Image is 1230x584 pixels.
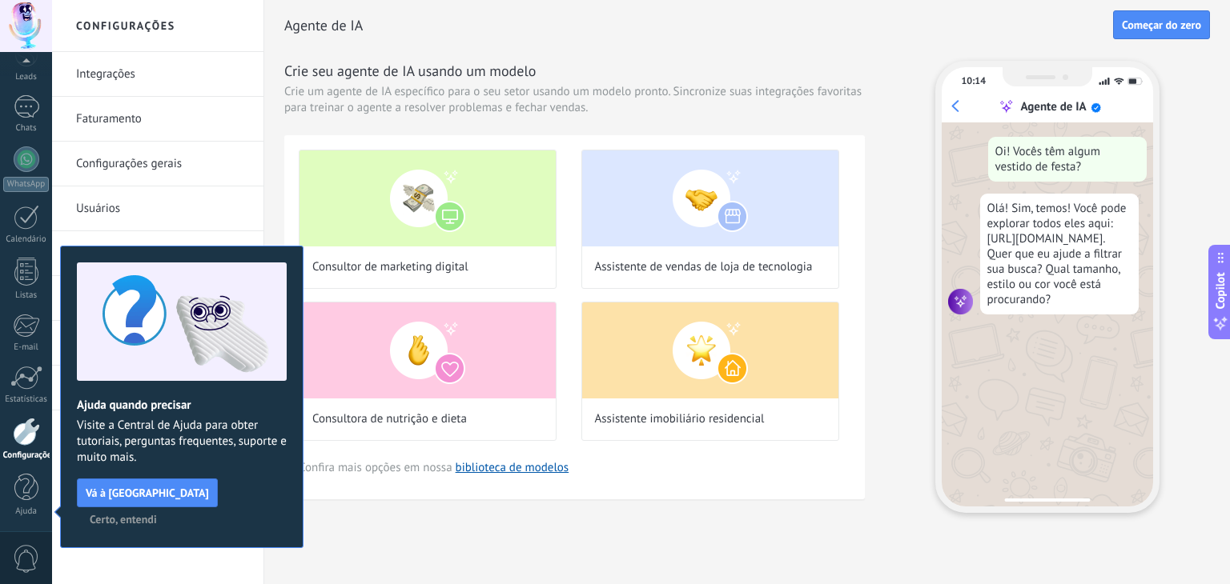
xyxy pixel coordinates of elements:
[3,290,50,301] div: Listas
[3,506,50,517] div: Ajuda
[3,450,50,461] div: Configurações
[77,418,287,466] span: Visite a Central de Ajuda para obter tutoriais, perguntas frequentes, suporte e muito mais.
[284,61,865,81] h3: Crie seu agente de IA usando um modelo
[52,97,263,142] li: Faturamento
[988,137,1147,182] div: Oi! Vocês têm algum vestido de festa?
[76,186,247,231] a: Usuários
[595,411,765,427] span: Assistente imobiliário residencial
[76,231,247,276] a: Modelos
[3,394,50,405] div: Estatísticas
[312,259,468,275] span: Consultor de marketing digital
[980,194,1139,314] div: Olá! Sim, temos! Você pode explorar todos eles aqui: [URL][DOMAIN_NAME]. Quer que eu ajude a filt...
[299,150,556,246] img: Consultor de marketing digital
[1212,273,1228,310] span: Copilot
[456,460,569,475] a: biblioteca de modelos
[948,289,974,314] img: agent icon
[1020,99,1086,114] div: Agente de IA
[76,52,247,97] a: Integrações
[284,84,865,116] span: Crie um agente de IA específico para o seu setor usando um modelo pronto. Sincronize suas integra...
[76,97,247,142] a: Faturamento
[3,123,50,134] div: Chats
[52,142,263,186] li: Configurações gerais
[76,142,247,186] a: Configurações gerais
[284,10,1113,42] h2: Agente de IA
[86,487,209,498] span: Vá à [GEOGRAPHIC_DATA]
[299,302,556,398] img: Consultora de nutrição e dieta
[3,234,50,245] div: Calendário
[3,72,50,82] div: Leads
[595,259,813,275] span: Assistente de vendas de loja de tecnologia
[82,507,164,531] button: Certo, entendi
[77,478,218,507] button: Vá à [GEOGRAPHIC_DATA]
[52,231,263,276] li: Modelos
[3,342,50,353] div: E-mail
[77,398,287,413] h2: Ajuda quando precisar
[52,52,263,97] li: Integrações
[3,177,49,192] div: WhatsApp
[90,514,157,525] span: Certo, entendi
[299,460,569,475] span: Confira mais opções em nossa
[1122,19,1201,30] span: Começar do zero
[52,186,263,231] li: Usuários
[582,302,838,398] img: Assistente imobiliário residencial
[312,411,467,427] span: Consultora de nutrição e dieta
[962,75,986,87] div: 10:14
[1113,10,1210,39] button: Começar do zero
[582,150,838,246] img: Assistente de vendas de loja de tecnologia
